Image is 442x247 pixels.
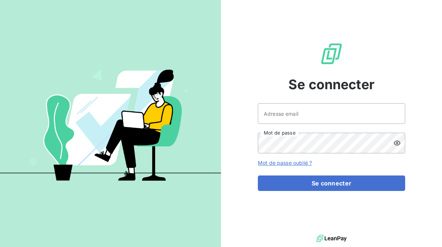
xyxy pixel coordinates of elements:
input: placeholder [258,103,405,124]
img: Logo LeanPay [320,42,343,66]
button: Se connecter [258,175,405,191]
img: logo [316,233,347,244]
a: Mot de passe oublié ? [258,160,312,166]
span: Se connecter [288,74,375,94]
